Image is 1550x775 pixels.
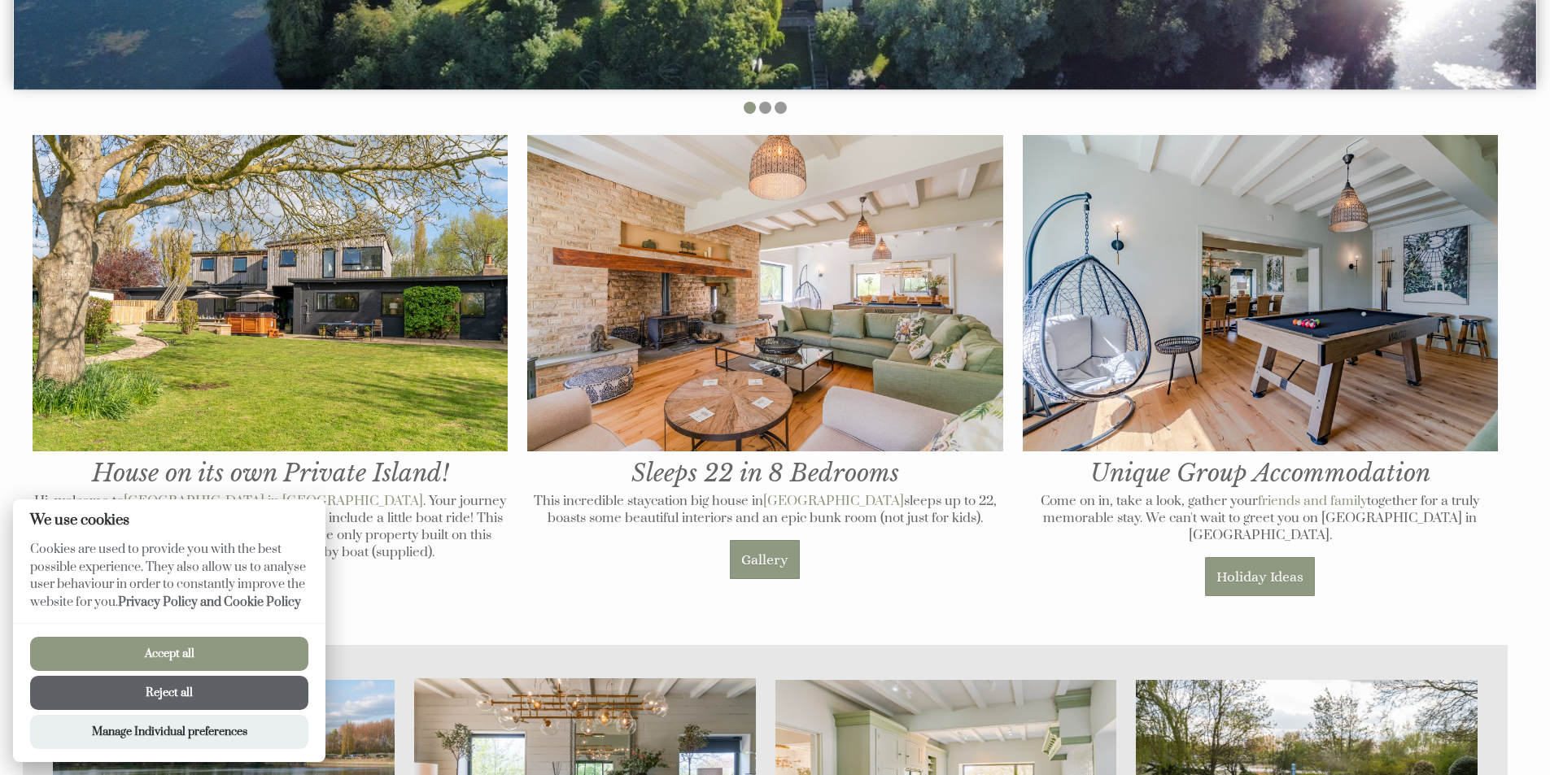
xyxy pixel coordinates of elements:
[730,540,800,579] a: Gallery
[1205,557,1315,596] a: Holiday Ideas
[527,135,1002,489] h1: Sleeps 22 in 8 Bedrooms
[30,637,308,671] button: Accept all
[30,715,308,749] button: Manage Individual preferences
[1023,135,1498,489] h1: Unique Group Accommodation
[527,135,1002,452] img: Living room at The Island in Oxfordshire
[33,493,508,561] p: Hi, welcome to . Your journey starts here and if you book with us your stay will include a little...
[527,493,1002,527] p: This incredible staycation big house in sleeps up to 22, boasts some beautiful interiors and an e...
[763,493,904,510] a: [GEOGRAPHIC_DATA]
[118,594,301,610] a: Privacy Policy and Cookie Policy
[1023,135,1498,452] img: Games room at The Island in Oxfordshire
[1258,493,1367,510] a: friends and family
[124,493,423,510] a: [GEOGRAPHIC_DATA] in [GEOGRAPHIC_DATA]
[33,135,508,489] h1: House on its own Private Island!
[33,135,508,452] img: The Island in Oxfordshire
[1023,493,1498,544] p: Come on in, take a look, gather your together for a truly memorable stay. We can't wait to greet ...
[30,676,308,710] button: Reject all
[13,512,325,528] h2: We use cookies
[13,541,325,623] p: Cookies are used to provide you with the best possible experience. They also allow us to analyse ...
